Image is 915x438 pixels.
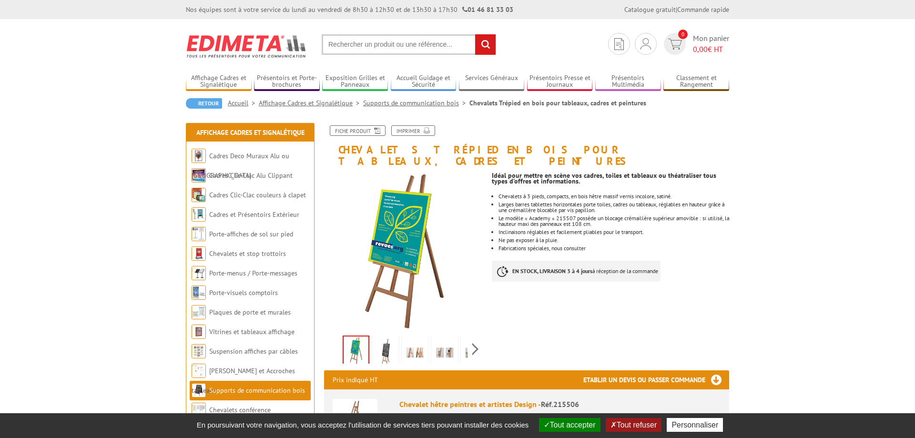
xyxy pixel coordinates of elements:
[667,418,723,432] button: Personnaliser (fenêtre modale)
[209,406,271,414] a: Chevalets conférence
[209,269,297,277] a: Porte-menus / Porte-messages
[192,403,206,417] img: Chevalets conférence
[663,74,729,90] a: Classement et Rangement
[678,30,688,39] span: 0
[661,33,729,55] a: devis rapide 0 Mon panier 0,00€ HT
[209,288,278,297] a: Porte-visuels comptoirs
[606,418,661,432] button: Tout refuser
[192,207,206,222] img: Cadres et Présentoirs Extérieur
[186,74,252,90] a: Affichage Cadres et Signalétique
[209,230,293,238] a: Porte-affiches de sol sur pied
[209,347,298,356] a: Suspension affiches par câbles
[192,246,206,261] img: Chevalets et stop trottoirs
[469,98,646,108] li: Chevalets Trépied en bois pour tableaux, cadres et peintures
[192,188,206,202] img: Cadres Clic-Clac couleurs à clapet
[399,399,721,410] div: Chevalet hêtre peintres et artistes Design -
[624,5,676,14] a: Catalogue gratuit
[209,386,305,395] a: Supports de communication bois
[463,337,486,367] img: 215507_3.jpg
[192,227,206,241] img: Porte-affiches de sol sur pied
[192,305,206,319] img: Plaques de porte et murales
[640,38,651,50] img: devis rapide
[512,267,592,275] strong: EN STOCK, LIVRAISON 3 à 4 jours
[192,285,206,300] img: Porte-visuels comptoirs
[192,325,206,339] img: Vitrines et tableaux affichage
[624,5,729,14] div: |
[668,39,682,50] img: devis rapide
[196,128,305,137] a: Affichage Cadres et Signalétique
[492,261,661,282] p: à réception de la commande
[209,171,293,180] a: Cadres Clic-Clac Alu Clippant
[391,125,435,136] a: Imprimer
[693,44,729,55] span: € HT
[498,229,729,235] li: Inclinaisons réglables et facilement pliables pour le transport.
[595,74,661,90] a: Présentoirs Multimédia
[317,125,736,167] h1: Chevalets Trépied en bois pour tableaux, cadres et peintures
[192,344,206,358] img: Suspension affiches par câbles
[186,98,222,109] a: Retour
[186,29,307,64] img: Edimeta
[462,5,513,14] strong: 01 46 81 33 03
[433,337,456,367] img: 215507_2.jpg
[209,308,291,316] a: Plaques de porte et murales
[192,367,295,395] a: [PERSON_NAME] et Accroches tableaux
[209,191,306,199] a: Cadres Clic-Clac couleurs à clapet
[693,33,729,55] span: Mon panier
[192,149,206,163] img: Cadres Deco Muraux Alu ou Bois
[324,172,485,332] img: 215506_chevalet_bois_restaurant_hotel.jpg
[363,99,469,107] a: Supports de communication bois
[259,99,363,107] a: Affichage Cadres et Signalétique
[209,327,295,336] a: Vitrines et tableaux affichage
[539,418,600,432] button: Tout accepter
[192,152,289,180] a: Cadres Deco Muraux Alu ou [GEOGRAPHIC_DATA]
[498,194,729,199] li: Chevalets à 3 pieds, compacts, en bois hêtre massif vernis incolore, satiné.
[459,74,525,90] a: Services Généraux
[192,266,206,280] img: Porte-menus / Porte-messages
[498,202,729,213] li: Larges barres tablettes horizontales porte toiles, cadres ou tableaux, réglables en hauteur grâce...
[498,245,729,251] li: Fabrications spéciales, nous consulter
[209,249,286,258] a: Chevalets et stop trottoirs
[527,74,593,90] a: Présentoirs Presse et Journaux
[471,341,480,357] span: Next
[374,337,397,367] img: 215506_215507_chevalet_bois_restaurants_hotels.jpg
[541,399,579,409] span: Réf.215506
[404,337,427,367] img: 215507_1.jpg
[322,74,388,90] a: Exposition Grilles et Panneaux
[614,38,624,50] img: devis rapide
[492,173,729,184] p: Idéal pour mettre en scène vos cadres, toiles et tableaux ou théatraliser tous types d’offres et ...
[209,210,299,219] a: Cadres et Présentoirs Extérieur
[322,34,496,55] input: Rechercher un produit ou une référence...
[192,364,206,378] img: Cimaises et Accroches tableaux
[192,421,534,429] span: En poursuivant votre navigation, vous acceptez l'utilisation de services tiers pouvant installer ...
[330,125,386,136] a: Fiche produit
[344,336,368,366] img: 215506_chevalet_bois_restaurant_hotel.jpg
[186,5,513,14] div: Nos équipes sont à votre service du lundi au vendredi de 8h30 à 12h30 et de 13h30 à 17h30
[475,34,496,55] input: rechercher
[677,5,729,14] a: Commande rapide
[498,215,729,227] li: Le modèle « Academy » 215507 possède un blocage crémaillère supérieur amovible : si utilisé, la h...
[333,370,378,389] p: Prix indiqué HT
[498,237,729,243] li: Ne pas exposer à la pluie.
[391,74,457,90] a: Accueil Guidage et Sécurité
[254,74,320,90] a: Présentoirs et Porte-brochures
[693,44,708,54] span: 0,00
[228,99,259,107] a: Accueil
[583,370,729,389] h3: Etablir un devis ou passer commande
